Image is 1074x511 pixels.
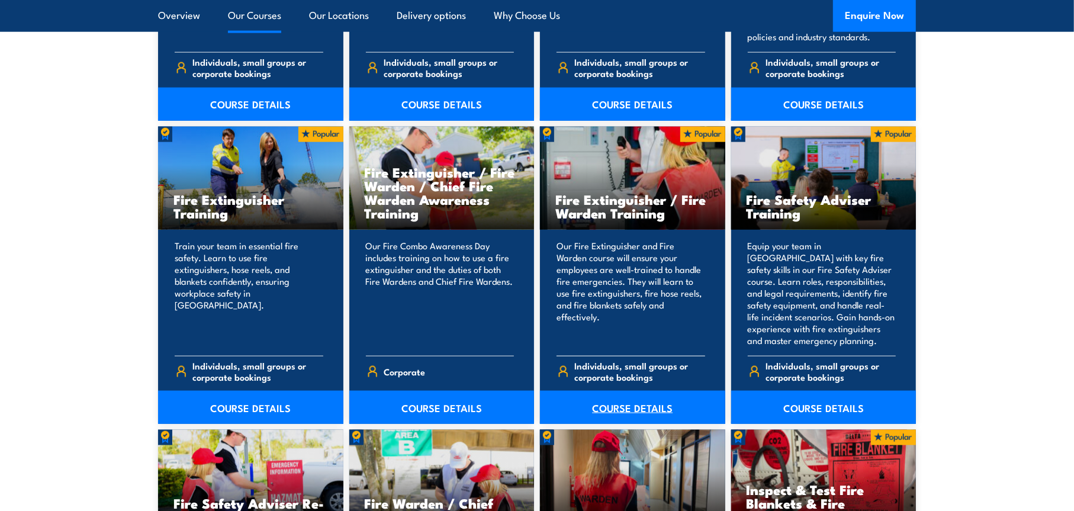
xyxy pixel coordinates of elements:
a: COURSE DETAILS [158,88,343,121]
span: Individuals, small groups or corporate bookings [193,56,323,79]
span: Individuals, small groups or corporate bookings [193,360,323,383]
a: COURSE DETAILS [349,391,535,424]
a: COURSE DETAILS [731,391,917,424]
p: Our Fire Combo Awareness Day includes training on how to use a fire extinguisher and the duties o... [366,240,515,346]
span: Individuals, small groups or corporate bookings [384,56,514,79]
p: Our Fire Extinguisher and Fire Warden course will ensure your employees are well-trained to handl... [557,240,705,346]
span: Individuals, small groups or corporate bookings [575,56,705,79]
span: Individuals, small groups or corporate bookings [766,56,896,79]
a: COURSE DETAILS [540,88,725,121]
h3: Fire Extinguisher / Fire Warden / Chief Fire Warden Awareness Training [365,165,519,220]
p: Train your team in essential fire safety. Learn to use fire extinguishers, hose reels, and blanke... [175,240,323,346]
span: Individuals, small groups or corporate bookings [766,360,896,383]
h3: Fire Safety Adviser Training [747,192,901,220]
a: COURSE DETAILS [349,88,535,121]
a: COURSE DETAILS [158,391,343,424]
h3: Fire Extinguisher / Fire Warden Training [555,192,710,220]
p: Equip your team in [GEOGRAPHIC_DATA] with key fire safety skills in our Fire Safety Adviser cours... [748,240,896,346]
h3: Fire Extinguisher Training [173,192,328,220]
span: Corporate [384,362,425,381]
a: COURSE DETAILS [731,88,917,121]
span: Individuals, small groups or corporate bookings [575,360,705,383]
a: COURSE DETAILS [540,391,725,424]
